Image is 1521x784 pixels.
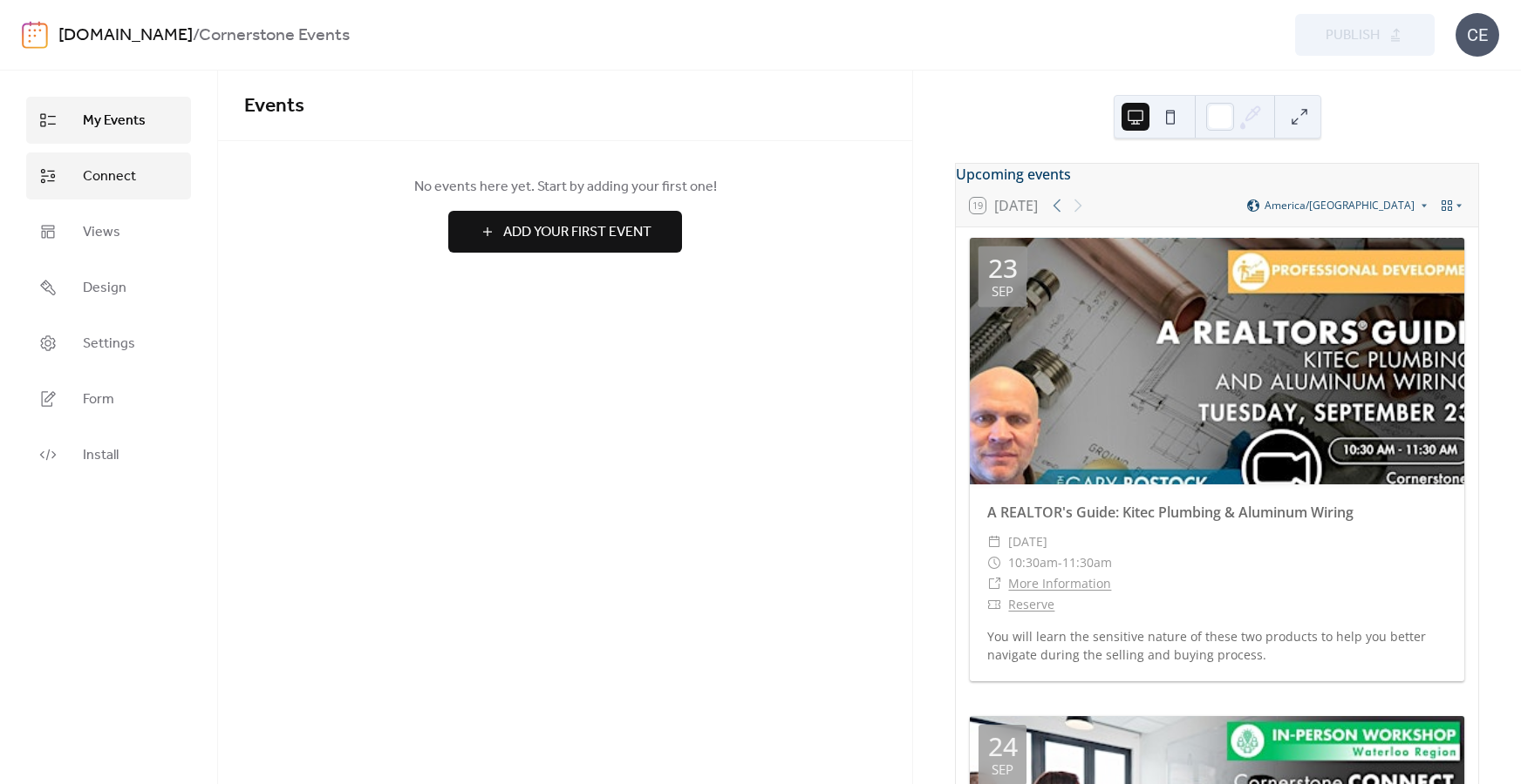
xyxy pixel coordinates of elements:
div: ​ [987,594,1001,615]
a: Reserve [1008,596,1054,612]
span: Settings [83,334,135,355]
span: Design [83,278,126,299]
span: - [1058,552,1062,573]
div: 24 [988,733,1018,760]
img: logo [22,21,48,49]
div: Sep [992,285,1013,298]
a: Add Your First Event [244,211,886,253]
b: / [193,19,199,52]
span: America/[GEOGRAPHIC_DATA] [1265,200,1415,211]
a: Connect [26,152,191,199]
a: My Events [26,97,191,144]
span: 11:30am [1062,552,1112,573]
a: Views [26,208,191,255]
span: Events [244,87,304,125]
a: A REALTOR's Guide: Kitec Plumbing & Aluminum Wiring [987,503,1354,522]
span: Form [83,389,114,410]
span: Connect [83,166,136,187]
span: Views [83,222,120,243]
div: ​ [987,531,1001,552]
b: Cornerstone Events [199,19,350,52]
div: ​ [987,573,1001,594]
div: ​ [987,552,1001,573]
span: Add Your First Event [503,222,651,243]
a: [DOMAIN_NAME] [58,19,193,52]
span: No events here yet. Start by adding your first one! [244,177,886,198]
a: Install [26,431,191,478]
a: Settings [26,320,191,367]
span: Install [83,445,119,466]
span: 10:30am [1008,552,1058,573]
a: More Information [1008,575,1111,591]
span: [DATE] [1008,531,1047,552]
div: 23 [988,255,1018,281]
a: Design [26,264,191,311]
button: Add Your First Event [448,211,682,253]
div: Sep [992,763,1013,776]
span: My Events [83,111,146,132]
div: Upcoming events [956,164,1478,185]
div: CE [1456,13,1499,57]
a: Form [26,375,191,422]
div: You will learn the sensitive nature of these two products to help you better navigate during the ... [970,627,1464,664]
